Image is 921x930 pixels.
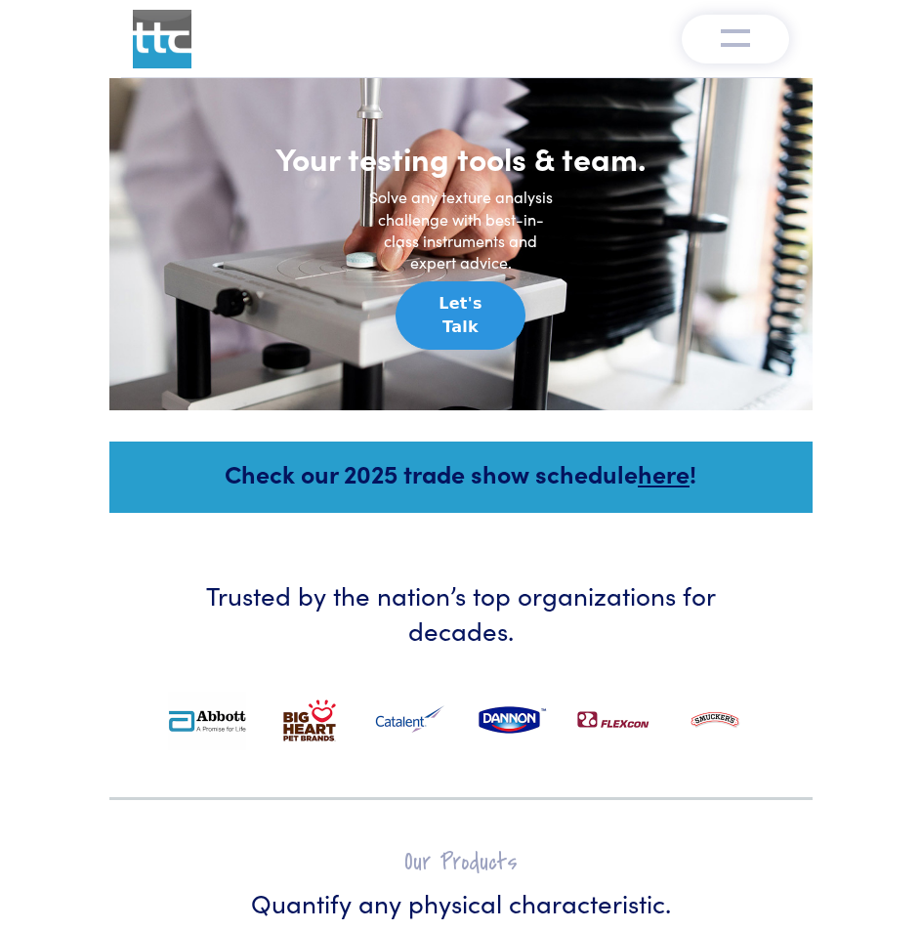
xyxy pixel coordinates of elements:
[473,692,551,750] img: dannon.gif
[168,577,754,649] h3: Trusted by the nation’s top organizations for decades.
[266,139,656,178] h1: Your testing tools & team.
[136,456,786,490] h5: Check our 2025 trade show schedule !
[168,847,754,877] h2: Our Products
[363,186,559,274] h6: Solve any texture analysis challenge with best-in-class instruments and expert advice.
[676,692,754,750] img: smuckers.gif
[121,513,801,800] a: Trusted by the nation’s top organizations for decades.
[721,24,750,48] img: menu-v1.0.png
[371,692,449,750] img: catalent.gif
[168,885,754,920] h3: Quantify any physical characteristic.
[396,281,525,350] button: Let's Talk
[682,15,789,63] button: Toggle navigation
[133,10,191,68] img: ttc_logo_1x1_v1.0.png
[168,692,246,750] img: abbott-labs.gif
[638,456,690,490] a: here
[574,692,652,750] img: flexcon.gif
[270,692,348,750] img: big_heart_pet_brands.gif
